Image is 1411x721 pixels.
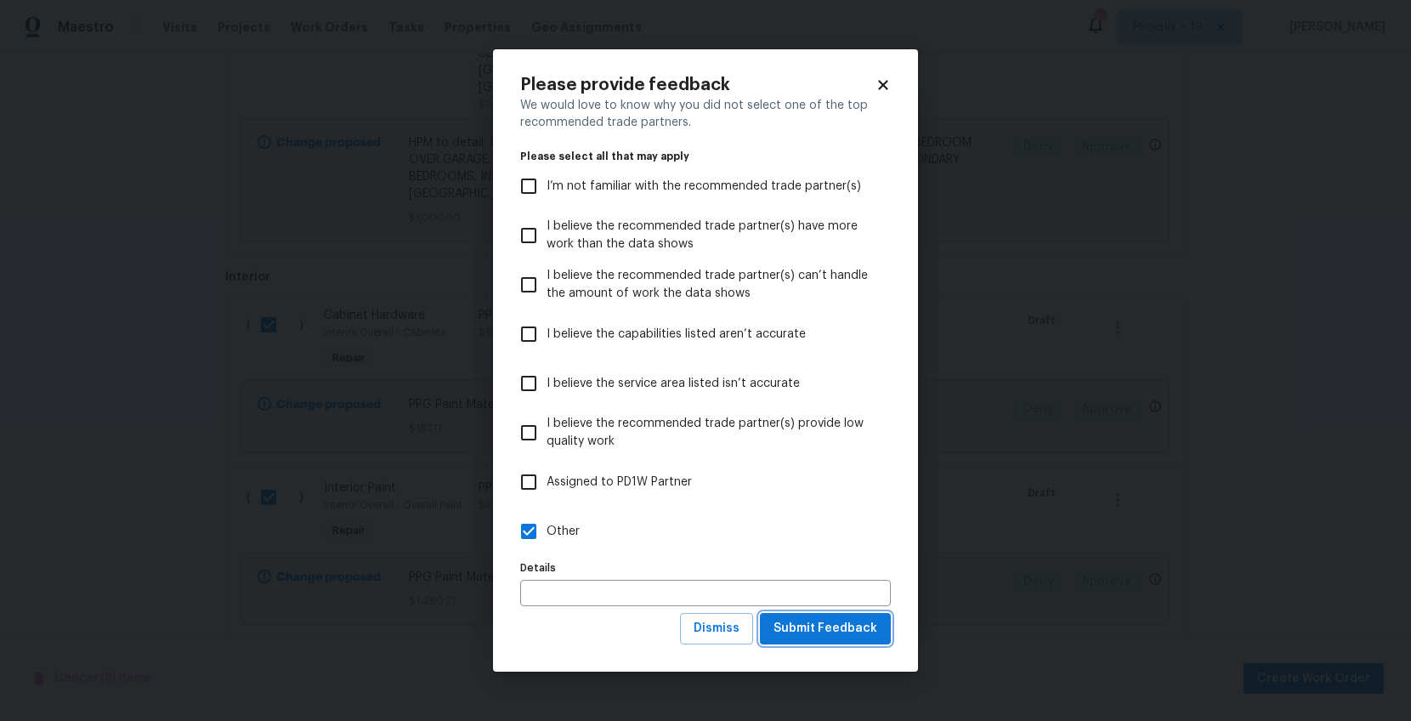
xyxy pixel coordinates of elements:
span: I believe the recommended trade partner(s) have more work than the data shows [547,218,877,253]
button: Dismiss [680,613,753,644]
h2: Please provide feedback [520,77,875,94]
button: Submit Feedback [760,613,891,644]
span: I’m not familiar with the recommended trade partner(s) [547,178,861,196]
div: We would love to know why you did not select one of the top recommended trade partners. [520,97,891,131]
label: Details [520,563,891,573]
span: I believe the recommended trade partner(s) can’t handle the amount of work the data shows [547,267,877,303]
span: Dismiss [694,618,739,639]
span: Other [547,523,580,541]
span: I believe the recommended trade partner(s) provide low quality work [547,415,877,451]
span: Assigned to PD1W Partner [547,474,692,491]
span: I believe the capabilities listed aren’t accurate [547,326,806,343]
legend: Please select all that may apply [520,151,891,162]
span: I believe the service area listed isn’t accurate [547,375,800,393]
span: Submit Feedback [773,618,877,639]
